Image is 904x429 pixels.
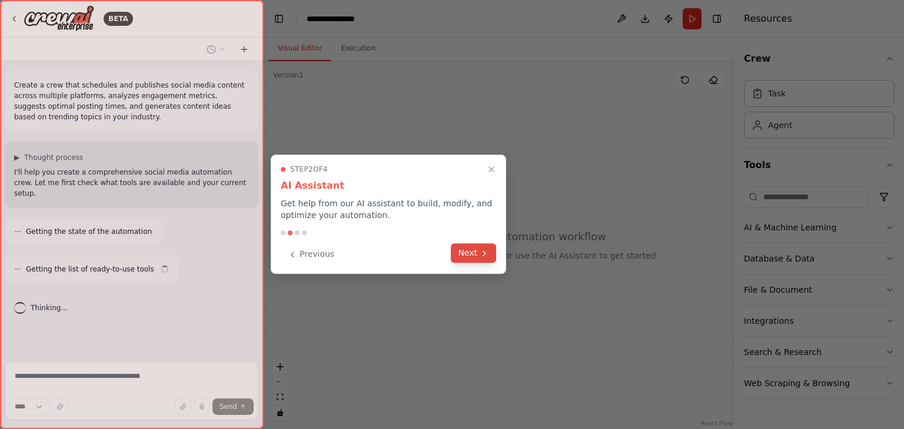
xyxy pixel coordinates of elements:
[290,165,328,174] span: Step 2 of 4
[281,179,496,193] h3: AI Assistant
[451,243,496,263] button: Next
[281,197,496,221] p: Get help from our AI assistant to build, modify, and optimize your automation.
[271,11,287,27] button: Hide left sidebar
[484,162,498,176] button: Close walkthrough
[281,244,341,264] button: Previous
